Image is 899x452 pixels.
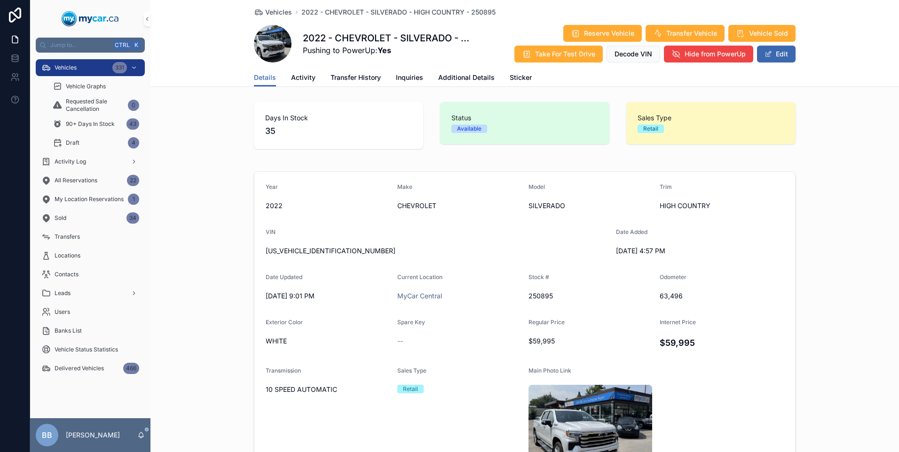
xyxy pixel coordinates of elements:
a: Details [254,69,276,87]
span: [US_VEHICLE_IDENTIFICATION_NUMBER] [266,246,608,256]
a: 90+ Days In Stock43 [47,116,145,132]
span: Activity [291,73,315,82]
a: All Reservations22 [36,172,145,189]
span: Inquiries [396,73,423,82]
a: Activity Log [36,153,145,170]
span: SILVERADO [528,201,652,210]
div: 0 [128,100,139,111]
span: Ctrl [114,40,131,50]
span: Days In Stock [265,113,412,123]
span: Trim [660,183,672,190]
button: Edit [757,46,796,62]
span: Transfers [55,233,80,241]
span: $59,995 [528,336,652,346]
span: Vehicles [55,64,77,71]
h1: 2022 - CHEVROLET - SILVERADO - HIGH COUNTRY - 250895 [303,31,471,45]
span: Status [451,113,598,123]
a: Sold34 [36,210,145,226]
span: Sticker [510,73,532,82]
span: Date Added [616,228,647,235]
span: Leads [55,289,71,297]
span: -- [397,336,403,346]
a: Delivered Vehicles466 [36,360,145,377]
span: Jump to... [50,41,110,49]
span: HIGH COUNTRY [660,201,784,210]
span: Transmission [266,367,301,374]
div: Retail [643,125,658,133]
span: Requested Sale Cancellation [66,98,124,113]
span: Internet Price [660,319,696,326]
a: Users [36,304,145,320]
span: 35 [265,125,412,138]
span: [DATE] 9:01 PM [266,291,390,301]
span: Vehicle Graphs [66,83,106,90]
span: Activity Log [55,158,86,165]
span: 63,496 [660,291,784,301]
span: Sold [55,214,66,222]
a: Vehicles331 [36,59,145,76]
span: Banks List [55,327,82,335]
span: Contacts [55,271,79,278]
a: My Location Reservations1 [36,191,145,208]
span: 10 SPEED AUTOMATIC [266,385,390,394]
span: Draft [66,139,79,147]
span: My Location Reservations [55,195,124,203]
span: Details [254,73,276,82]
a: MyCar Central [397,291,442,301]
span: Reserve Vehicle [584,29,634,38]
a: Activity [291,69,315,88]
span: CHEVROLET [397,201,521,210]
a: Contacts [36,266,145,283]
button: Vehicle Sold [728,25,796,42]
div: scrollable content [30,53,150,389]
span: Main Photo Link [528,367,571,374]
span: K [133,41,140,49]
div: 4 [128,137,139,148]
span: Regular Price [528,319,565,326]
span: 2022 [266,201,390,210]
a: Locations [36,247,145,264]
span: Exterior Color [266,319,303,326]
span: Current Location [397,273,442,281]
span: All Reservations [55,177,97,184]
a: Vehicle Status Statistics [36,341,145,358]
span: Stock # [528,273,549,281]
span: VIN [266,228,276,235]
span: Transfer History [331,73,381,82]
div: 43 [126,118,139,130]
button: Jump to...CtrlK [36,38,145,53]
span: Locations [55,252,80,259]
h4: $59,995 [660,336,784,349]
a: Vehicle Graphs [47,78,145,95]
button: Take For Test Drive [514,46,603,62]
div: Available [457,125,481,133]
span: WHITE [266,336,390,346]
button: Hide from PowerUp [664,46,753,62]
span: 2022 - CHEVROLET - SILVERADO - HIGH COUNTRY - 250895 [301,8,496,17]
span: Hide from PowerUp [685,49,746,59]
button: Decode VIN [607,46,660,62]
a: Transfers [36,228,145,245]
span: Vehicle Sold [749,29,788,38]
button: Transfer Vehicle [646,25,725,42]
span: Spare Key [397,319,425,326]
div: 466 [123,363,139,374]
a: Draft4 [47,134,145,151]
span: Decode VIN [615,49,652,59]
a: Banks List [36,322,145,339]
div: 22 [127,175,139,186]
span: Delivered Vehicles [55,365,104,372]
a: Additional Details [438,69,495,88]
span: BB [42,429,52,441]
a: Transfer History [331,69,381,88]
a: Requested Sale Cancellation0 [47,97,145,114]
span: Sales Type [397,367,426,374]
div: 1 [128,194,139,205]
span: Users [55,308,70,316]
span: Vehicles [265,8,292,17]
span: Sales Type [638,113,784,123]
a: Vehicles [254,8,292,17]
span: Model [528,183,545,190]
span: Additional Details [438,73,495,82]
